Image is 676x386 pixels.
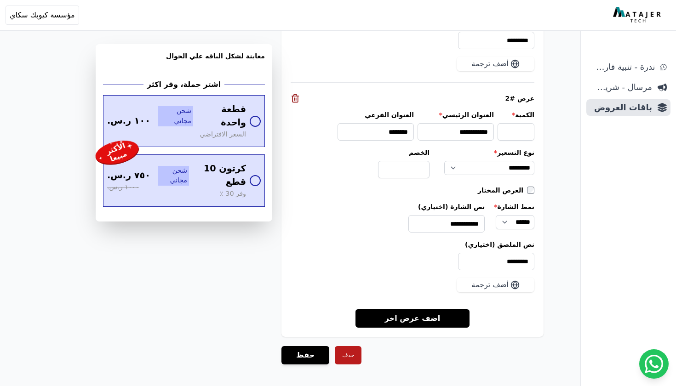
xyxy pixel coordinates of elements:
[291,94,534,103] div: عرض #2
[471,58,509,69] span: أضف ترجمة
[158,166,189,186] span: شحن مجاني
[590,101,652,114] span: باقات العروض
[471,279,509,290] span: أضف ترجمة
[478,186,527,195] label: العرض المختار
[498,110,534,119] label: الكمية
[613,7,663,23] img: MatajerTech Logo
[147,79,221,90] h2: اشتر جملة، وفر اكثر
[220,189,246,199] span: وفر 30 ٪
[291,240,534,249] label: نص الملصق (اختياري)
[590,61,655,74] span: ندرة - تنبية قارب علي النفاذ
[107,182,139,193] span: ١٠٠٠ ر.س.
[335,346,361,364] button: حذف
[103,51,265,72] h3: معاينة لشكل الباقه علي الجوال
[193,162,246,189] span: كرتون 10 قطع
[494,202,534,211] label: نمط الشارة
[200,130,246,140] span: السعر الافتراضي
[355,309,470,328] a: اضف عرض اخر
[107,114,150,128] span: ١٠٠ ر.س.
[444,148,534,157] label: نوع التسعير
[378,148,430,157] label: الخصم
[338,110,414,119] label: العنوان الفرعي
[457,278,534,292] button: أضف ترجمة
[408,202,485,211] label: نص الشارة (اختياري)
[10,10,75,21] span: مؤسسة كيوبك سكاي
[6,6,79,25] button: مؤسسة كيوبك سكاي
[281,346,329,364] button: حفظ
[107,169,150,182] span: ٧٥٠ ر.س.
[158,106,193,126] span: شحن مجاني
[418,110,494,119] label: العنوان الرئيسي
[457,57,534,71] button: أضف ترجمة
[197,103,246,130] span: قطعة واحدة
[590,81,652,94] span: مرسال - شريط دعاية
[103,141,131,165] div: الأكثر مبيعا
